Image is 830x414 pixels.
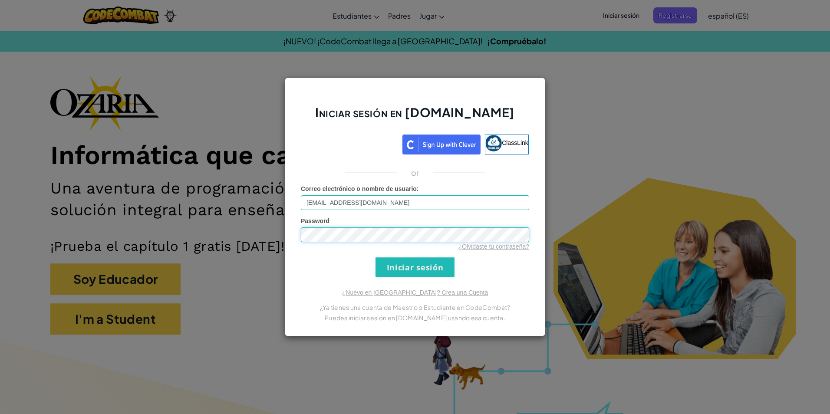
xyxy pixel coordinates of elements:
[301,185,417,192] span: Correo electrónico o nombre de usuario
[297,134,402,153] iframe: Botón Iniciar sesión con Google
[301,312,529,323] p: Puedes iniciar sesión en [DOMAIN_NAME] usando esa cuenta.
[402,135,481,154] img: clever_sso_button@2x.png
[375,257,455,277] input: Iniciar sesión
[342,289,488,296] a: ¿Nuevo en [GEOGRAPHIC_DATA]? Crea una Cuenta
[411,168,419,178] p: or
[502,139,528,146] span: ClassLink
[301,217,329,224] span: Password
[301,184,419,193] label: :
[485,135,502,151] img: classlink-logo-small.png
[458,243,529,250] a: ¿Olvidaste tu contraseña?
[301,302,529,312] p: ¿Ya tienes una cuenta de Maestro o Estudiante en CodeCombat?
[301,104,529,129] h2: Iniciar sesión en [DOMAIN_NAME]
